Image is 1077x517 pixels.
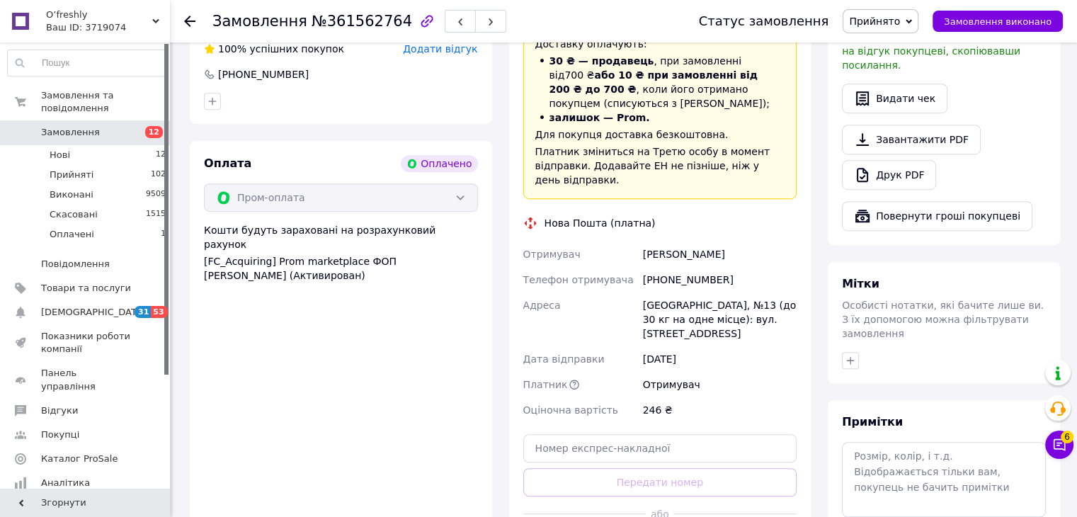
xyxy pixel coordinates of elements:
span: Аналітика [41,477,90,489]
div: Для покупця доставка безкоштовна. [535,127,785,142]
span: Оціночна вартість [523,404,618,416]
a: Завантажити PDF [842,125,981,154]
span: Оплачені [50,228,94,241]
button: Чат з покупцем6 [1045,431,1073,459]
span: Замовлення [41,126,100,139]
span: Каталог ProSale [41,453,118,465]
span: Примітки [842,415,903,428]
div: успішних покупок [204,42,344,56]
span: Оплата [204,157,251,170]
span: Телефон отримувача [523,274,634,285]
span: У вас є 30 днів, щоб відправити запит на відгук покупцеві, скопіювавши посилання. [842,31,1041,71]
span: Нові [50,149,70,161]
button: Замовлення виконано [933,11,1063,32]
span: 30 ₴ — продавець [549,55,654,67]
span: Скасовані [50,208,98,221]
span: [DEMOGRAPHIC_DATA] [41,306,146,319]
span: 31 [135,306,151,318]
div: Оплачено [401,155,477,172]
span: Додати відгук [403,43,477,55]
div: Ваш ID: 3719074 [46,21,170,34]
span: 100% [218,43,246,55]
span: Покупці [41,428,79,441]
div: Кошти будуть зараховані на розрахунковий рахунок [204,223,478,283]
span: Повідомлення [41,258,110,271]
span: 1515 [146,208,166,221]
span: Дата відправки [523,353,605,365]
div: [PHONE_NUMBER] [217,67,310,81]
span: Замовлення [212,13,307,30]
span: Відгуки [41,404,78,417]
div: 246 ₴ [640,397,799,423]
span: O’freshly [46,8,152,21]
span: 12 [156,149,166,161]
span: №361562764 [312,13,412,30]
div: [DATE] [640,346,799,372]
li: , при замовленні від 700 ₴ , коли його отримано покупцем (списуються з [PERSON_NAME]); [535,54,785,110]
span: Панель управління [41,367,131,392]
input: Номер експрес-накладної [523,434,797,462]
button: Видати чек [842,84,947,113]
span: 6 [1061,431,1073,443]
span: Показники роботи компанії [41,330,131,356]
div: Статус замовлення [699,14,829,28]
a: Друк PDF [842,160,936,190]
span: 102 [151,169,166,181]
span: Платник [523,379,568,390]
input: Пошук [8,50,166,76]
span: Адреса [523,300,561,311]
div: Нова Пошта (платна) [541,216,659,230]
div: Платник зміниться на Третю особу в момент відправки. Додавайте ЕН не пізніше, ніж у день відправки. [535,144,785,187]
span: 12 [145,126,163,138]
span: залишок — Prom. [549,112,650,123]
div: [PHONE_NUMBER] [640,267,799,292]
span: 1 [161,228,166,241]
span: Прийняті [50,169,93,181]
div: Повернутися назад [184,14,195,28]
span: Замовлення та повідомлення [41,89,170,115]
span: 9509 [146,188,166,201]
span: Особисті нотатки, які бачите лише ви. З їх допомогою можна фільтрувати замовлення [842,300,1044,339]
div: Доставку оплачують: [535,37,785,51]
span: Виконані [50,188,93,201]
span: Прийнято [849,16,900,27]
div: [FC_Acquiring] Prom marketplace ФОП [PERSON_NAME] (Активирован) [204,254,478,283]
div: [PERSON_NAME] [640,242,799,267]
span: 53 [151,306,167,318]
div: Отримувач [640,372,799,397]
span: Отримувач [523,249,581,260]
span: Замовлення виконано [944,16,1052,27]
button: Повернути гроші покупцеві [842,201,1032,231]
div: [GEOGRAPHIC_DATA], №13 (до 30 кг на одне місце): вул. [STREET_ADDRESS] [640,292,799,346]
span: або 10 ₴ при замовленні від 200 ₴ до 700 ₴ [549,69,758,95]
span: Мітки [842,277,879,290]
span: Товари та послуги [41,282,131,295]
